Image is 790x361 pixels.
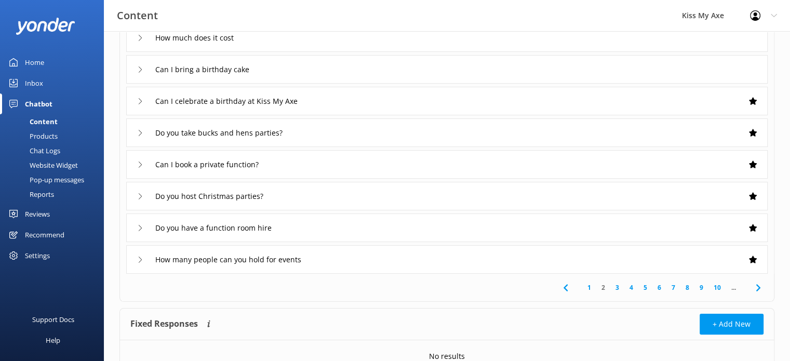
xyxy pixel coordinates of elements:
div: Settings [25,245,50,266]
div: Pop-up messages [6,172,84,187]
h3: Content [117,7,158,24]
a: Reports [6,187,104,202]
a: 5 [638,283,652,292]
div: Content [6,114,58,129]
a: Products [6,129,104,143]
a: Chat Logs [6,143,104,158]
div: Recommend [25,224,64,245]
a: Pop-up messages [6,172,104,187]
div: Inbox [25,73,43,93]
a: Website Widget [6,158,104,172]
a: 2 [596,283,610,292]
div: Help [46,330,60,351]
a: 8 [680,283,694,292]
a: 1 [582,283,596,292]
a: 6 [652,283,666,292]
a: 10 [708,283,726,292]
a: 7 [666,283,680,292]
a: 3 [610,283,624,292]
div: Reviews [25,204,50,224]
a: 4 [624,283,638,292]
div: Home [25,52,44,73]
div: Website Widget [6,158,78,172]
div: Reports [6,187,54,202]
div: Chatbot [25,93,52,114]
button: + Add New [700,314,764,335]
span: ... [726,283,741,292]
div: Chat Logs [6,143,60,158]
a: Content [6,114,104,129]
div: Products [6,129,58,143]
a: 9 [694,283,708,292]
h4: Fixed Responses [130,314,198,335]
div: Support Docs [32,309,74,330]
img: yonder-white-logo.png [16,18,75,35]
